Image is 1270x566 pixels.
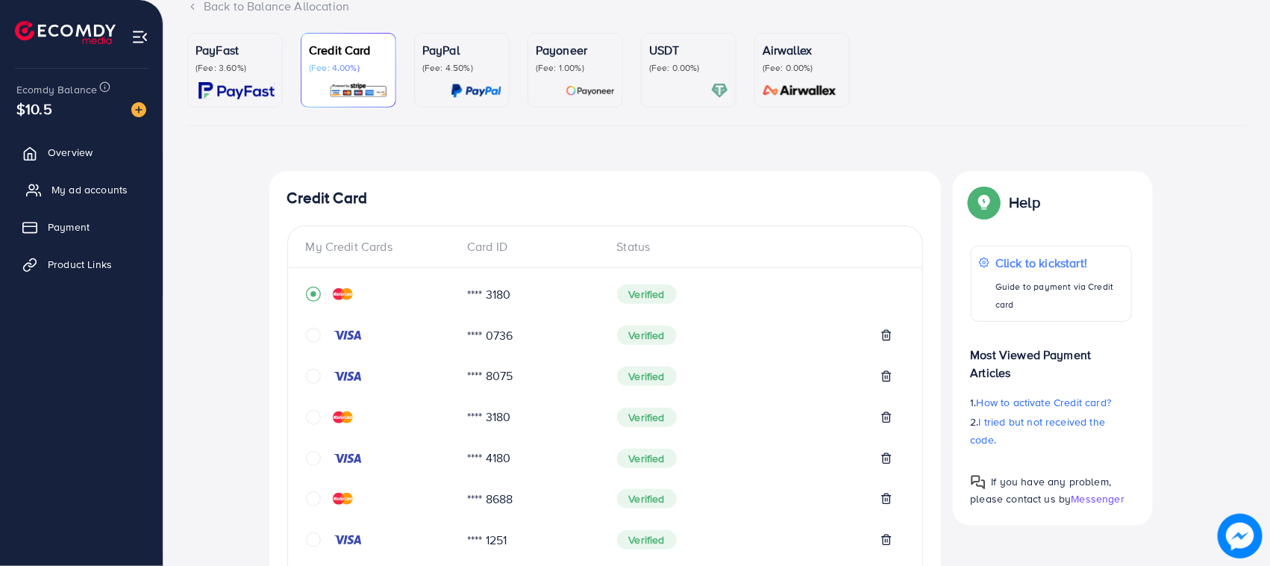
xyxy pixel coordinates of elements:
img: Popup guide [971,189,998,216]
p: Most Viewed Payment Articles [971,334,1132,382]
p: (Fee: 0.00%) [763,62,842,74]
span: My ad accounts [51,182,128,197]
p: (Fee: 4.50%) [422,62,501,74]
img: card [758,82,842,99]
span: Messenger [1072,491,1124,506]
span: Verified [617,408,677,427]
h4: Credit Card [287,189,923,208]
p: 1. [971,394,1132,411]
img: menu [131,28,148,46]
span: Verified [617,326,677,345]
p: (Fee: 3.60%) [195,62,275,74]
span: Payment [48,220,90,234]
p: Airwallex [763,41,842,59]
svg: record circle [306,287,321,302]
span: Verified [617,489,677,509]
img: image [131,102,146,117]
span: $10.5 [16,98,52,119]
p: Payoneer [536,41,615,59]
img: credit [333,534,363,546]
span: Product Links [48,257,112,272]
span: I tried but not received the code. [971,414,1106,447]
img: card [566,82,615,99]
svg: circle [306,328,321,343]
img: credit [333,493,353,505]
p: Help [1010,193,1041,211]
p: USDT [649,41,728,59]
p: 2. [971,413,1132,449]
p: PayPal [422,41,501,59]
div: Card ID [455,238,605,255]
img: image [1219,514,1262,558]
img: Popup guide [971,475,986,490]
span: Overview [48,145,93,160]
svg: circle [306,369,321,384]
span: Verified [617,367,677,386]
span: Verified [617,449,677,468]
img: credit [333,288,353,300]
img: credit [333,370,363,382]
p: (Fee: 0.00%) [649,62,728,74]
svg: circle [306,532,321,547]
p: (Fee: 4.00%) [309,62,388,74]
a: My ad accounts [11,175,151,205]
img: credit [333,411,353,423]
img: logo [15,21,116,44]
img: credit [333,329,363,341]
p: Credit Card [309,41,388,59]
a: Payment [11,212,151,242]
a: Overview [11,137,151,167]
img: card [329,82,388,99]
img: card [198,82,275,99]
a: Product Links [11,249,151,279]
img: credit [333,453,363,464]
img: card [711,82,728,99]
svg: circle [306,451,321,466]
p: Click to kickstart! [995,254,1123,272]
img: card [451,82,501,99]
div: Status [605,238,904,255]
svg: circle [306,491,321,506]
p: PayFast [195,41,275,59]
p: (Fee: 1.00%) [536,62,615,74]
span: Verified [617,284,677,304]
span: Ecomdy Balance [16,82,97,97]
span: If you have any problem, please contact us by [971,474,1112,506]
svg: circle [306,410,321,425]
span: Verified [617,530,677,550]
p: Guide to payment via Credit card [995,278,1123,314]
span: How to activate Credit card? [977,395,1111,410]
div: My Credit Cards [306,238,456,255]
